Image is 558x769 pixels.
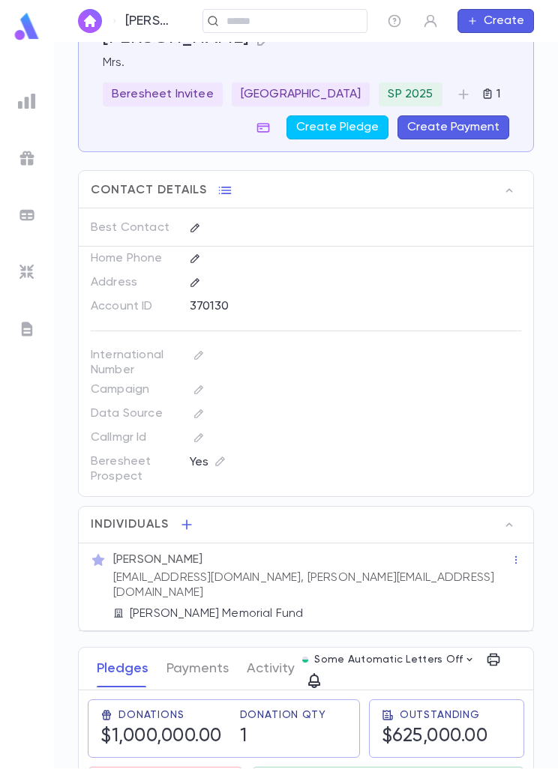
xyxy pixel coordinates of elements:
[18,263,36,281] img: imports_grey.530a8a0e642e233f2baf0ef88e8c9fcb.svg
[247,650,295,687] button: Activity
[91,450,177,484] p: Beresheet Prospect
[190,295,448,317] div: 370130
[232,82,370,106] div: [GEOGRAPHIC_DATA]
[190,453,226,471] div: Yes
[457,9,534,33] button: Create
[493,87,500,102] p: 1
[240,709,326,721] span: Donation Qty
[18,149,36,167] img: campaigns_grey.99e729a5f7ee94e3726e6486bddda8f1.svg
[113,570,511,600] p: [EMAIL_ADDRESS][DOMAIN_NAME], [PERSON_NAME][EMAIL_ADDRESS][DOMAIN_NAME]
[12,12,42,41] img: logo
[103,55,509,70] p: Mrs.
[91,426,177,450] p: Callmgr Id
[400,709,480,721] span: Outstanding
[130,606,303,621] p: [PERSON_NAME] Memorial Fund
[91,247,177,271] p: Home Phone
[125,13,176,29] p: [PERSON_NAME]
[18,320,36,338] img: letters_grey.7941b92b52307dd3b8a917253454ce1c.svg
[18,206,36,224] img: batches_grey.339ca447c9d9533ef1741baa751efc33.svg
[241,87,361,102] p: [GEOGRAPHIC_DATA]
[388,87,433,102] p: SP 2025
[379,82,442,106] div: SP 2025
[81,15,99,27] img: home_white.a664292cf8c1dea59945f0da9f25487c.svg
[103,82,223,106] div: Beresheet Invitee
[286,115,388,139] button: Create Pledge
[314,654,463,666] p: Some Automatic Letters Off
[18,92,36,110] img: reports_grey.c525e4749d1bce6a11f5fe2a8de1b229.svg
[475,82,506,106] button: 1
[100,726,222,748] h5: $1,000,000.00
[91,183,207,198] span: Contact Details
[240,726,247,748] h5: 1
[382,726,488,748] h5: $625,000.00
[91,216,177,240] p: Best Contact
[91,271,177,295] p: Address
[296,649,481,670] button: Some Automatic Letters Off
[166,650,229,687] button: Payments
[397,115,509,139] button: Create Payment
[113,552,511,567] p: [PERSON_NAME]
[91,343,177,378] p: International Number
[91,517,169,532] span: Individuals
[118,709,184,721] span: Donations
[91,295,177,319] p: Account ID
[91,378,177,402] p: Campaign
[112,87,214,102] p: Beresheet Invitee
[91,402,177,426] p: Data Source
[97,650,148,687] button: Pledges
